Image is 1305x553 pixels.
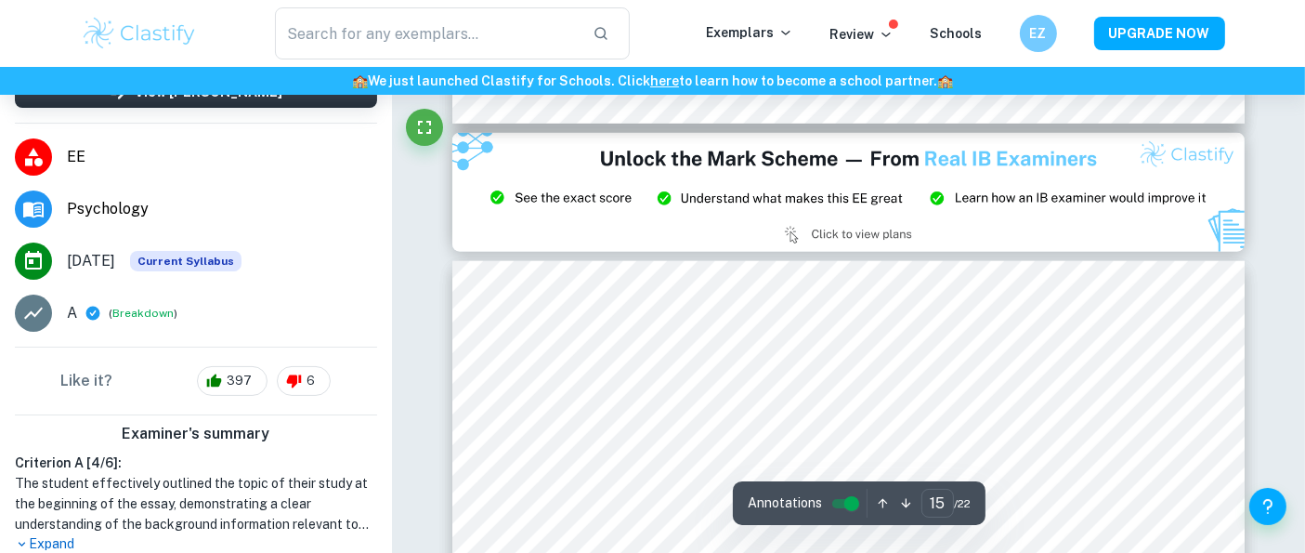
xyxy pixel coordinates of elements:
[1094,17,1225,50] button: UPGRADE NOW
[4,71,1301,91] h6: We just launched Clastify for Schools. Click to learn how to become a school partner.
[1020,15,1057,52] button: EZ
[352,73,368,88] span: 🏫
[67,198,377,220] span: Psychology
[277,366,331,396] div: 6
[67,250,115,272] span: [DATE]
[15,453,377,473] h6: Criterion A [ 4 / 6 ]:
[296,372,325,390] span: 6
[197,366,268,396] div: 397
[109,305,177,323] span: ( )
[748,494,822,513] span: Annotations
[1249,488,1286,525] button: Help and Feedback
[830,24,894,45] p: Review
[275,7,579,59] input: Search for any exemplars...
[67,302,77,324] p: A
[7,423,385,445] h6: Examiner's summary
[112,305,174,322] button: Breakdown
[216,372,262,390] span: 397
[1027,23,1049,44] h6: EZ
[954,495,971,512] span: / 22
[707,22,793,43] p: Exemplars
[81,15,199,52] img: Clastify logo
[130,251,241,271] div: This exemplar is based on the current syllabus. Feel free to refer to it for inspiration/ideas wh...
[60,370,112,392] h6: Like it?
[15,473,377,534] h1: The student effectively outlined the topic of their study at the beginning of the essay, demonstr...
[931,26,983,41] a: Schools
[406,109,443,146] button: Fullscreen
[67,146,377,168] span: EE
[452,133,1245,252] img: Ad
[130,251,241,271] span: Current Syllabus
[937,73,953,88] span: 🏫
[650,73,679,88] a: here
